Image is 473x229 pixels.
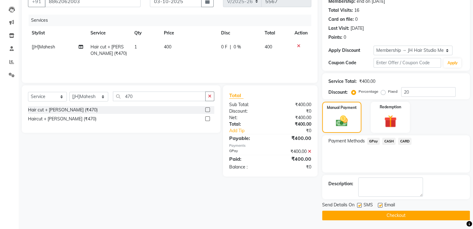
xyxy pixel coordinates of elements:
[229,92,243,99] span: Total
[225,101,270,108] div: Sub Total:
[328,16,354,23] div: Card on file:
[131,26,160,40] th: Qty
[359,78,375,85] div: ₹400.00
[225,128,278,134] a: Add Tip
[270,101,316,108] div: ₹400.00
[328,47,373,54] div: Apply Discount
[225,108,270,115] div: Discount:
[328,78,357,85] div: Service Total:
[328,89,348,96] div: Discount:
[225,134,270,142] div: Payable:
[398,138,411,145] span: CARD
[270,148,316,155] div: ₹400.00
[221,44,227,50] span: 0 F
[265,44,272,50] span: 400
[217,26,261,40] th: Disc
[113,92,206,101] input: Search or Scan
[322,202,355,209] span: Send Details On
[373,58,441,68] input: Enter Offer / Coupon Code
[328,138,365,144] span: Payment Methods
[32,44,55,50] span: [JH]Mahesh
[270,121,316,128] div: ₹400.00
[225,148,270,155] div: GPay
[225,121,270,128] div: Total:
[270,155,316,163] div: ₹400.00
[291,26,311,40] th: Action
[29,15,316,26] div: Services
[328,25,349,32] div: Last Visit:
[382,138,396,145] span: CASH
[380,114,401,129] img: _gift.svg
[28,26,87,40] th: Stylist
[278,128,316,134] div: ₹0
[355,16,358,23] div: 0
[380,104,401,110] label: Redemption
[332,114,351,128] img: _cash.svg
[87,26,131,40] th: Service
[164,44,171,50] span: 400
[367,138,380,145] span: GPay
[322,211,470,220] button: Checkout
[225,115,270,121] div: Net:
[350,25,364,32] div: [DATE]
[225,164,270,170] div: Balance :
[327,105,357,110] label: Manual Payment
[384,202,395,209] span: Email
[234,44,241,50] span: 0 %
[90,44,127,56] span: Hair cut + [PERSON_NAME] (₹470)
[354,7,359,14] div: 16
[28,116,96,122] div: Haircut + [PERSON_NAME] (₹470)
[270,115,316,121] div: ₹400.00
[28,107,98,113] div: Hair cut + [PERSON_NAME] (₹470)
[328,7,353,14] div: Total Visits:
[359,89,378,94] label: Percentage
[328,181,353,187] div: Description:
[364,202,373,209] span: SMS
[160,26,217,40] th: Price
[225,155,270,163] div: Paid:
[134,44,137,50] span: 1
[344,34,346,41] div: 0
[229,143,311,148] div: Payments
[270,108,316,115] div: ₹0
[388,89,397,94] label: Fixed
[261,26,290,40] th: Total
[443,58,461,68] button: Apply
[270,134,316,142] div: ₹400.00
[328,34,342,41] div: Points:
[328,60,373,66] div: Coupon Code
[230,44,231,50] span: |
[270,164,316,170] div: ₹0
